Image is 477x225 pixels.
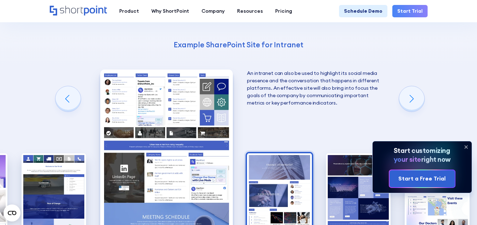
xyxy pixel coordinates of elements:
[339,5,387,17] a: Schedule Demo
[201,7,225,15] div: Company
[145,5,195,17] a: Why ShortPoint
[55,86,81,112] div: Previous slide
[275,7,292,15] div: Pricing
[50,6,107,16] a: Home
[113,5,145,17] a: Product
[151,7,189,15] div: Why ShortPoint
[398,174,446,183] div: Start a Free Trial
[4,205,20,221] button: Open CMP widget
[195,5,231,17] a: Company
[390,170,454,188] a: Start a Free Trial
[247,70,380,107] p: An intranet can also be used to highlight its social media presence and the conversation that hap...
[442,191,477,225] iframe: Chat Widget
[231,5,269,17] a: Resources
[119,7,139,15] div: Product
[392,5,428,17] a: Start Trial
[237,7,263,15] div: Resources
[99,40,378,49] h4: Example SharePoint Site for Intranet
[269,5,298,17] a: Pricing
[399,86,424,112] div: Next slide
